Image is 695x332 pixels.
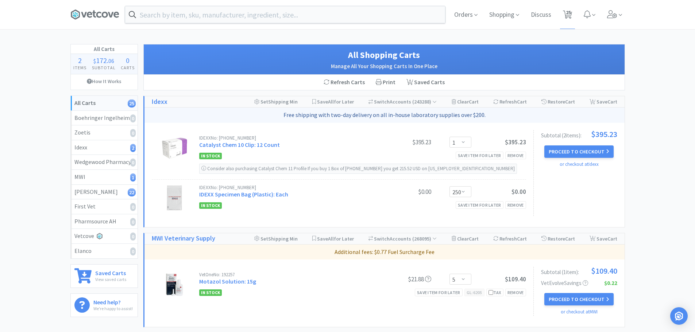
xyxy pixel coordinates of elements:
button: Proceed to Checkout [544,293,614,305]
i: 2 [130,144,136,152]
div: Remove [505,289,526,296]
div: Refresh [493,96,527,107]
div: Shipping Min [254,96,298,107]
div: Restore [541,233,575,244]
div: Accounts [368,233,437,244]
div: Vetcove [74,231,134,241]
a: Catalyst Chem 10 Clip: 12 Count [199,141,280,148]
div: IDEXX No: [PHONE_NUMBER] [199,136,377,140]
div: VetOne No: 192257 [199,272,377,277]
i: 0 [130,233,136,241]
div: Idexx [74,143,134,152]
span: $395.23 [591,130,617,138]
div: Save [590,233,617,244]
i: 0 [130,129,136,137]
h2: Manage All Your Shopping Carts In One Place [151,62,617,71]
h1: All Carts [71,44,138,54]
a: Elanco0 [71,244,138,258]
h1: All Shopping Carts [151,48,617,62]
p: We're happy to assist! [93,305,133,312]
div: Accounts [368,96,437,107]
div: Clear [452,96,479,107]
span: Cart [469,98,479,105]
div: Restore [541,96,575,107]
button: Proceed to Checkout [544,145,614,158]
p: Free shipping with two-day delivery on all in-house laboratory supplies over $200. [147,110,622,120]
h4: Subtotal [89,64,118,71]
div: Pharmsource AH [74,217,134,226]
a: Idexx [152,97,167,107]
div: $395.23 [377,138,431,147]
div: Save item for later [456,152,503,159]
a: Motazol Solution: 15g [199,278,256,285]
span: In Stock [199,289,222,296]
img: 245f8f06a22d409ea4387b98a06ed3b7_175501.png [162,185,187,211]
span: Switch [374,235,390,242]
div: Boehringer Ingelheim [74,113,134,123]
div: [PERSON_NAME] [74,187,134,197]
p: Additional fees: $0.77 Fuel Surcharge Fee [147,247,622,257]
span: Cart [607,235,617,242]
span: Cart [565,235,575,242]
a: Saved CartsView saved carts [70,264,138,288]
span: Switch [374,98,390,105]
i: 22 [128,188,136,196]
img: a288ba65a5e843cdb1b6f3020a5d8460_175106.png [162,136,187,161]
a: First Vet0 [71,199,138,214]
span: 172 [96,56,107,65]
h4: Items [71,64,89,71]
a: Discuss [528,12,554,18]
div: Remove [505,201,526,209]
div: Wedgewood Pharmacy [74,157,134,167]
input: Search by item, sku, manufacturer, ingredient, size... [125,6,445,23]
span: 2 [78,56,82,65]
h6: Saved Carts [95,268,126,276]
div: Save item for later [415,289,463,296]
a: Pharmsource AH0 [71,214,138,229]
div: Refresh [493,233,527,244]
span: Cart [607,98,617,105]
i: 0 [130,218,136,226]
h6: Need help? [93,297,133,305]
div: Shipping Min [254,233,298,244]
div: Zoetis [74,128,134,137]
div: Refresh Carts [318,75,370,90]
h4: Carts [118,64,138,71]
i: 25 [128,99,136,108]
span: ( 243288 ) [411,98,437,105]
a: Saved Carts [401,75,450,90]
a: Zoetis0 [71,125,138,140]
i: 0 [130,159,136,167]
span: Cart [517,235,527,242]
span: $ [93,57,96,65]
a: How It Works [71,74,138,88]
a: Idexx2 [71,140,138,155]
div: Print [370,75,401,90]
div: Remove [505,152,526,159]
span: $109.40 [591,267,617,275]
div: First Vet [74,202,134,211]
span: Cart [469,235,479,242]
a: Boehringer Ingelheim0 [71,111,138,126]
div: Consider also purchasing Catalyst Chem 11 Profile If you buy 1 Box of [PHONE_NUMBER] you get 215.... [199,164,517,174]
div: MWI [74,172,134,182]
a: Vetcove0 [71,229,138,244]
a: [PERSON_NAME]22 [71,185,138,200]
img: f00ed0441f3e4682a05b40a52f901ad6_6672.jpeg [165,272,184,298]
span: In Stock [199,202,222,209]
div: . [89,57,118,64]
span: Set [260,235,268,242]
a: MWI Veterinary Supply [152,233,215,244]
span: Save for Later [317,235,354,242]
i: 0 [130,114,136,122]
span: Cart [565,98,575,105]
span: ( 268095 ) [411,235,437,242]
div: Clear [452,233,479,244]
a: 25 [560,12,575,19]
span: $109.40 [505,275,526,283]
span: Set [260,98,268,105]
div: Subtotal ( 1 item ): [541,267,617,275]
strong: All Carts [74,99,96,106]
